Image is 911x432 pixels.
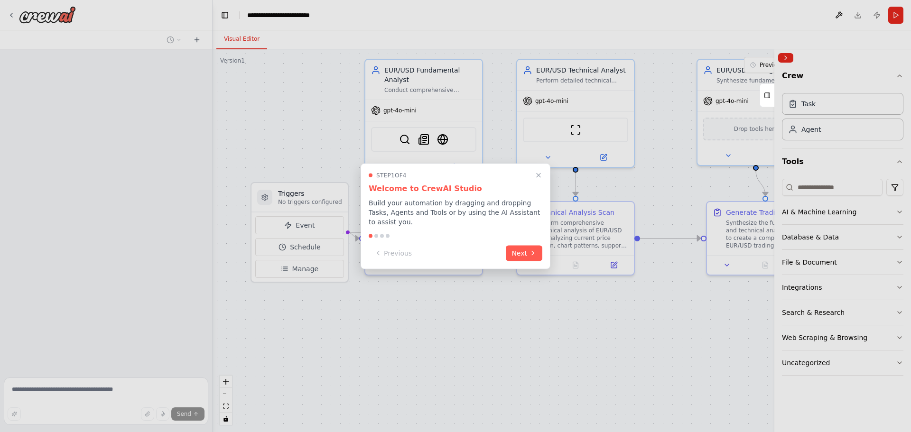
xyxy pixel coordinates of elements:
[369,183,542,194] h3: Welcome to CrewAI Studio
[376,171,407,179] span: Step 1 of 4
[369,245,418,261] button: Previous
[369,198,542,226] p: Build your automation by dragging and dropping Tasks, Agents and Tools or by using the AI Assista...
[218,9,232,22] button: Hide left sidebar
[506,245,542,261] button: Next
[533,169,544,181] button: Close walkthrough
